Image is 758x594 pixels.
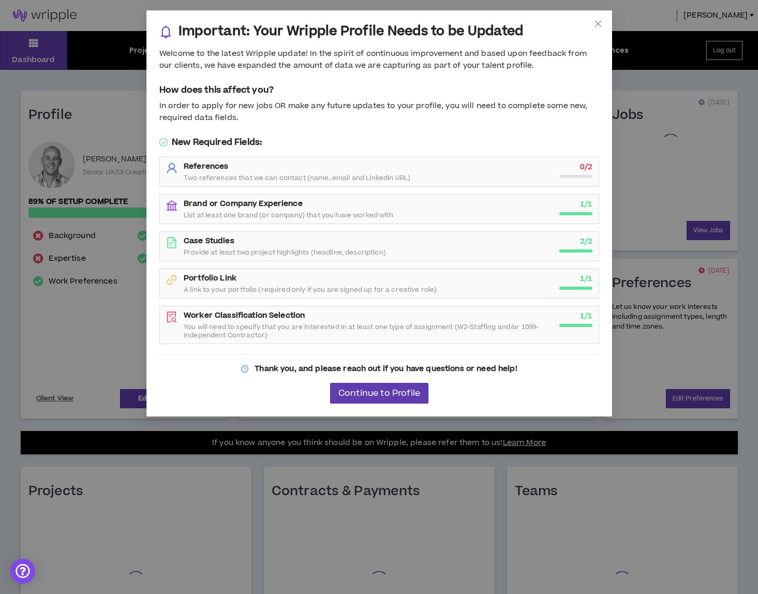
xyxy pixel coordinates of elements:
span: Continue to Profile [338,389,420,398]
span: user [166,162,177,174]
strong: Portfolio Link [184,273,236,284]
strong: 0 / 2 [579,161,592,172]
button: Close [584,10,612,38]
span: bank [166,200,177,211]
span: Two references that we can contact (name, email and LinkedIn URL) [184,174,410,182]
strong: 1 / 1 [579,310,592,321]
strong: 1 / 1 [579,199,592,210]
strong: Worker Classification Selection [184,310,305,321]
span: bell [159,25,172,38]
strong: Case Studies [184,235,234,246]
div: Open Intercom Messenger [10,559,35,584]
strong: Thank you, and please reach out if you have questions or need help! [255,363,517,374]
span: List at least one brand (or company) that you have worked with [184,211,393,219]
strong: Brand or Company Experience [184,198,303,209]
strong: 1 / 1 [579,273,592,284]
span: A link to your portfolio (required only If you are signed up for a creative role) [184,286,437,294]
h5: How does this affect you? [159,84,599,96]
span: question-circle [241,365,248,373]
h3: Important: Your Wripple Profile Needs to be Updated [179,23,523,40]
button: Continue to Profile [330,383,428,404]
span: link [166,274,177,286]
div: Welcome to the latest Wripple update! In the spirit of continuous improvement and based upon feed... [159,48,599,71]
strong: 2 / 2 [579,236,592,247]
span: file-text [166,237,177,248]
span: file-search [166,311,177,323]
strong: References [184,161,228,172]
span: Provide at least two project highlights (headline, description) [184,248,386,257]
span: check-circle [159,138,168,146]
span: You will need to specify that you are interested in at least one type of assignment (W2-Staffing ... [184,323,553,339]
h5: New Required Fields: [159,136,599,148]
div: In order to apply for new jobs OR make any future updates to your profile, you will need to compl... [159,100,599,124]
span: close [594,20,602,28]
